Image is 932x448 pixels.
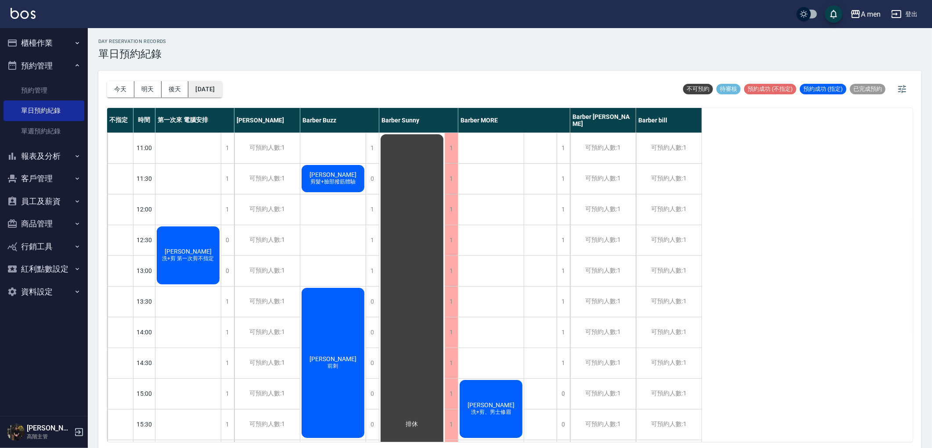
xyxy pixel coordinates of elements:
[636,317,702,348] div: 可預約人數:1
[134,81,162,97] button: 明天
[458,108,570,133] div: Barber MORE
[445,379,458,409] div: 1
[4,212,84,235] button: 商品管理
[133,378,155,409] div: 15:00
[636,409,702,440] div: 可預約人數:1
[445,164,458,194] div: 1
[445,409,458,440] div: 1
[445,133,458,163] div: 1
[107,108,133,133] div: 不指定
[570,287,636,317] div: 可預約人數:1
[309,178,357,186] span: 剪髮+臉部撥筋體驗
[4,121,84,141] a: 單週預約紀錄
[234,317,300,348] div: 可預約人數:1
[221,317,234,348] div: 1
[300,108,379,133] div: Barber Buzz
[7,423,25,441] img: Person
[825,5,842,23] button: save
[107,81,134,97] button: 今天
[221,287,234,317] div: 1
[861,9,881,20] div: A men
[888,6,921,22] button: 登出
[133,108,155,133] div: 時間
[570,108,636,133] div: Barber [PERSON_NAME]
[366,194,379,225] div: 1
[4,54,84,77] button: 預約管理
[636,256,702,286] div: 可預約人數:1
[27,433,72,441] p: 高階主管
[570,133,636,163] div: 可預約人數:1
[133,286,155,317] div: 13:30
[850,85,885,93] span: 已完成預約
[366,287,379,317] div: 0
[557,164,570,194] div: 1
[557,287,570,317] div: 1
[366,225,379,255] div: 1
[133,225,155,255] div: 12:30
[557,379,570,409] div: 0
[570,409,636,440] div: 可預約人數:1
[445,225,458,255] div: 1
[445,317,458,348] div: 1
[133,163,155,194] div: 11:30
[557,194,570,225] div: 1
[716,85,741,93] span: 待審核
[221,409,234,440] div: 1
[445,287,458,317] div: 1
[221,164,234,194] div: 1
[636,133,702,163] div: 可預約人數:1
[98,48,166,60] h3: 單日預約紀錄
[234,133,300,163] div: 可預約人數:1
[4,167,84,190] button: 客戶管理
[133,255,155,286] div: 13:00
[636,287,702,317] div: 可預約人數:1
[308,171,358,178] span: [PERSON_NAME]
[4,280,84,303] button: 資料設定
[636,194,702,225] div: 可預約人數:1
[4,190,84,213] button: 員工及薪資
[234,379,300,409] div: 可預約人數:1
[221,348,234,378] div: 1
[570,256,636,286] div: 可預約人數:1
[445,348,458,378] div: 1
[234,348,300,378] div: 可預約人數:1
[221,133,234,163] div: 1
[221,379,234,409] div: 1
[570,348,636,378] div: 可預約人數:1
[161,255,216,262] span: 洗+剪 第一次剪不指定
[133,409,155,440] div: 15:30
[557,409,570,440] div: 0
[133,133,155,163] div: 11:00
[366,409,379,440] div: 0
[4,100,84,121] a: 單日預約紀錄
[557,225,570,255] div: 1
[570,164,636,194] div: 可預約人數:1
[445,194,458,225] div: 1
[557,133,570,163] div: 1
[4,145,84,168] button: 報表及分析
[744,85,796,93] span: 預約成功 (不指定)
[234,194,300,225] div: 可預約人數:1
[98,39,166,44] h2: day Reservation records
[557,348,570,378] div: 1
[133,194,155,225] div: 12:00
[133,317,155,348] div: 14:00
[221,194,234,225] div: 1
[234,108,300,133] div: [PERSON_NAME]
[11,8,36,19] img: Logo
[4,235,84,258] button: 行銷工具
[234,164,300,194] div: 可預約人數:1
[570,194,636,225] div: 可預約人數:1
[800,85,846,93] span: 預約成功 (指定)
[636,164,702,194] div: 可預約人數:1
[570,317,636,348] div: 可預約人數:1
[4,32,84,54] button: 櫃檯作業
[636,108,702,133] div: Barber bill
[466,401,516,409] span: [PERSON_NAME]
[162,81,189,97] button: 後天
[366,348,379,378] div: 0
[188,81,222,97] button: [DATE]
[404,420,420,428] span: 排休
[445,256,458,286] div: 1
[469,409,513,416] span: 洗+剪、男士修眉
